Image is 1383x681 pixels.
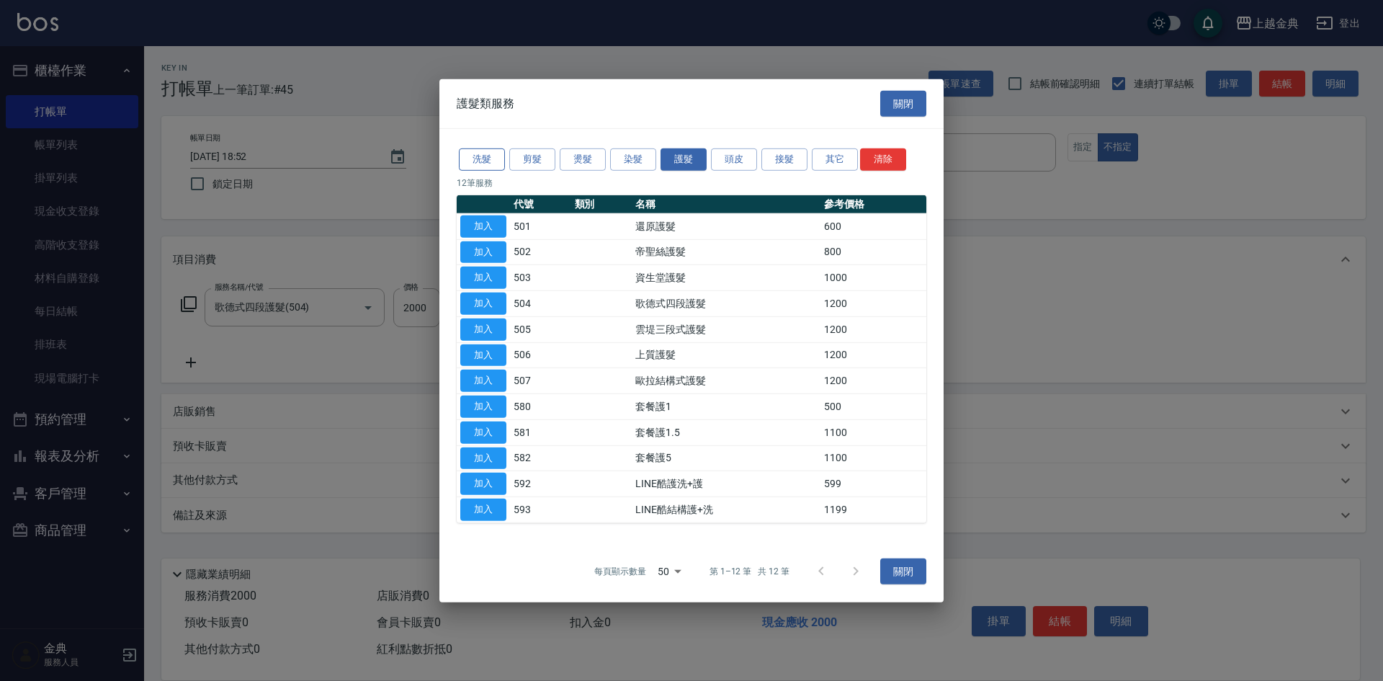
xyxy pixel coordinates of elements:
td: 1100 [820,419,926,445]
td: 1200 [820,316,926,342]
button: 洗髮 [459,148,505,171]
p: 每頁顯示數量 [594,565,646,578]
td: 582 [510,445,571,471]
button: 剪髮 [509,148,555,171]
td: 1200 [820,290,926,316]
th: 代號 [510,195,571,214]
button: 加入 [460,422,506,444]
button: 其它 [812,148,858,171]
button: 關閉 [880,90,926,117]
td: 592 [510,471,571,497]
td: 1200 [820,368,926,394]
th: 類別 [571,195,632,214]
td: LINE酷護洗+護 [632,471,820,497]
button: 接髮 [761,148,807,171]
td: 套餐護5 [632,445,820,471]
button: 加入 [460,267,506,289]
button: 加入 [460,370,506,392]
td: 800 [820,239,926,265]
td: 504 [510,290,571,316]
span: 護髮類服務 [457,97,514,111]
td: 套餐護1 [632,393,820,419]
td: 503 [510,265,571,291]
td: 1200 [820,342,926,368]
td: 歌德式四段護髮 [632,290,820,316]
td: 581 [510,419,571,445]
button: 加入 [460,499,506,521]
div: 50 [652,552,686,591]
button: 加入 [460,396,506,418]
button: 關閉 [880,558,926,584]
td: 歐拉結構式護髮 [632,368,820,394]
td: 套餐護1.5 [632,419,820,445]
button: 染髮 [610,148,656,171]
td: 上質護髮 [632,342,820,368]
td: 507 [510,368,571,394]
button: 頭皮 [711,148,757,171]
td: LINE酷結構護+洗 [632,497,820,522]
th: 參考價格 [820,195,926,214]
th: 名稱 [632,195,820,214]
td: 502 [510,239,571,265]
td: 1000 [820,265,926,291]
td: 資生堂護髮 [632,265,820,291]
button: 護髮 [661,148,707,171]
button: 加入 [460,293,506,315]
button: 加入 [460,473,506,495]
td: 505 [510,316,571,342]
button: 加入 [460,344,506,366]
td: 506 [510,342,571,368]
td: 600 [820,213,926,239]
td: 593 [510,497,571,522]
p: 第 1–12 筆 共 12 筆 [710,565,789,578]
td: 500 [820,393,926,419]
p: 12 筆服務 [457,177,926,190]
button: 燙髮 [560,148,606,171]
button: 清除 [860,148,906,171]
button: 加入 [460,215,506,238]
td: 帝聖絲護髮 [632,239,820,265]
td: 580 [510,393,571,419]
td: 599 [820,471,926,497]
button: 加入 [460,447,506,469]
button: 加入 [460,319,506,341]
button: 加入 [460,241,506,263]
td: 還原護髮 [632,213,820,239]
td: 501 [510,213,571,239]
td: 雲堤三段式護髮 [632,316,820,342]
td: 1199 [820,497,926,522]
td: 1100 [820,445,926,471]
